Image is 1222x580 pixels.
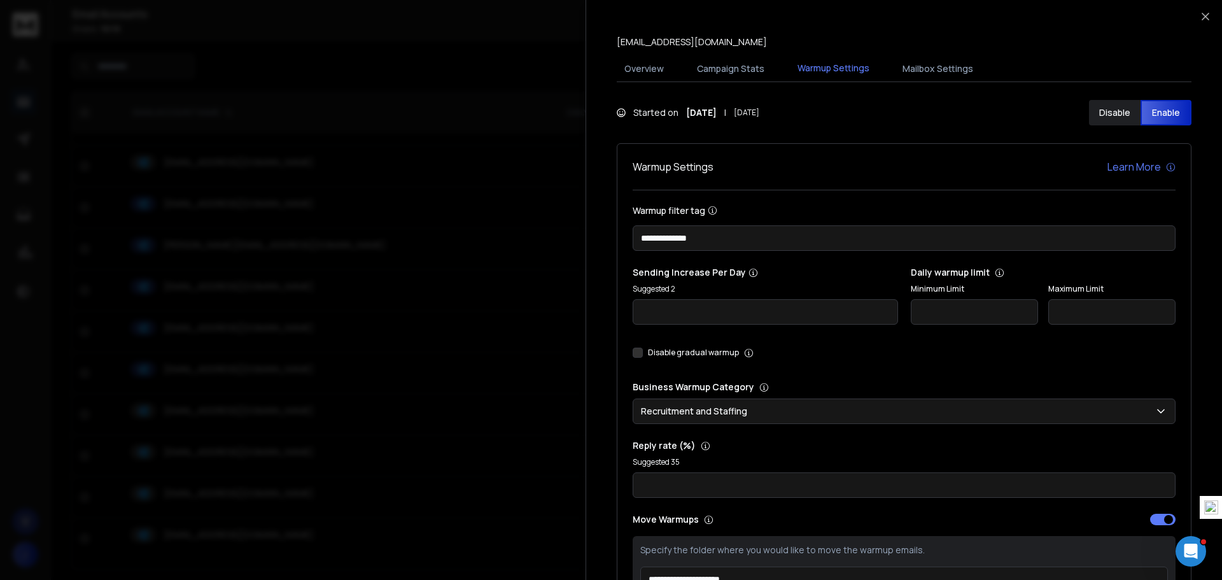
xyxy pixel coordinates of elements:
[689,55,772,83] button: Campaign Stats
[633,513,901,526] p: Move Warmups
[1176,536,1206,567] iframe: Intercom live chat
[617,106,759,119] div: Started on
[648,348,739,358] label: Disable gradual warmup
[633,266,898,279] p: Sending Increase Per Day
[734,108,759,118] span: [DATE]
[633,159,713,174] h1: Warmup Settings
[724,106,726,119] span: |
[1141,100,1192,125] button: Enable
[633,206,1176,215] label: Warmup filter tag
[617,36,767,48] p: [EMAIL_ADDRESS][DOMAIN_NAME]
[895,55,981,83] button: Mailbox Settings
[633,439,1176,452] p: Reply rate (%)
[640,544,1168,556] p: Specify the folder where you would like to move the warmup emails.
[633,381,1176,393] p: Business Warmup Category
[633,457,1176,467] p: Suggested 35
[911,284,1038,294] label: Minimum Limit
[686,106,717,119] strong: [DATE]
[641,405,752,418] p: Recruitment and Staffing
[1089,100,1141,125] button: Disable
[617,55,671,83] button: Overview
[1107,159,1176,174] a: Learn More
[1089,100,1191,125] button: DisableEnable
[633,284,898,294] p: Suggested 2
[911,266,1176,279] p: Daily warmup limit
[790,54,877,83] button: Warmup Settings
[1048,284,1176,294] label: Maximum Limit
